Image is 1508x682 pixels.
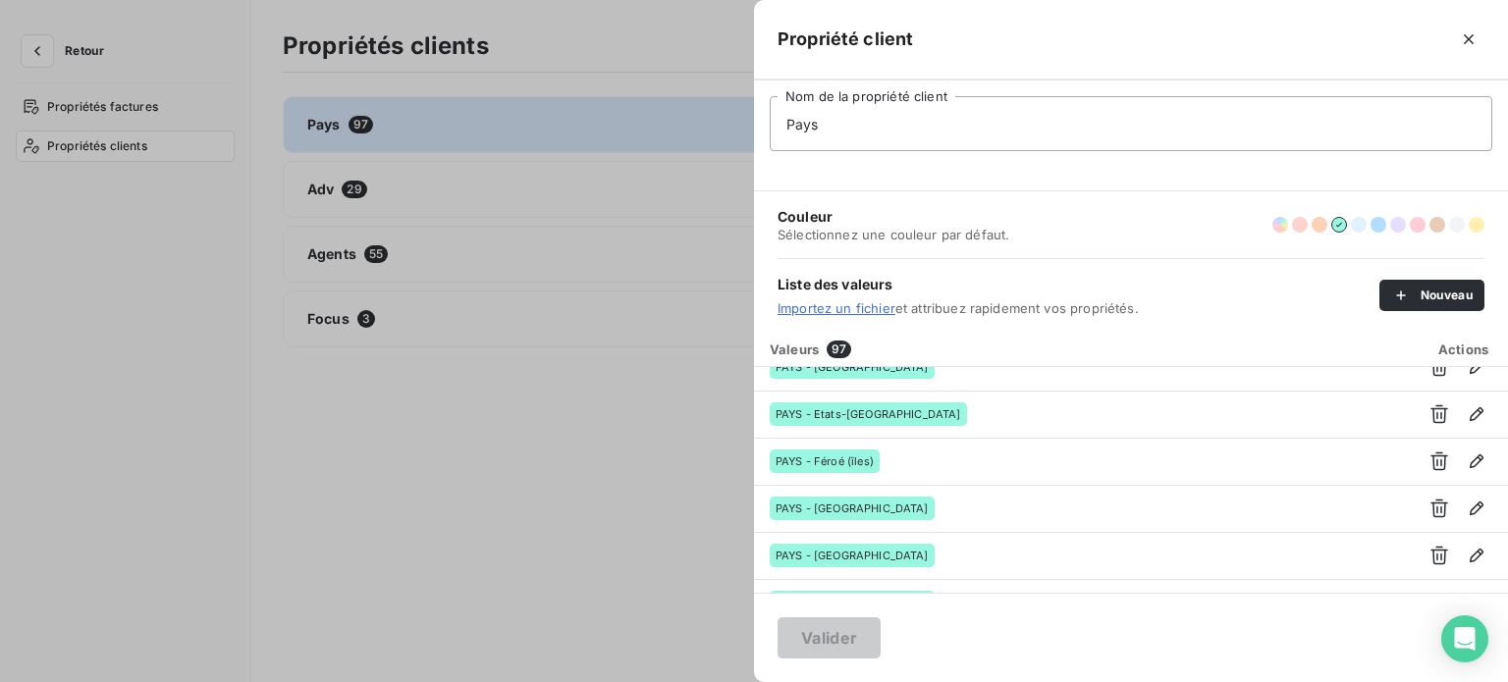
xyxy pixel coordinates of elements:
[776,361,929,373] span: PAYS - [GEOGRAPHIC_DATA]
[1438,341,1488,357] span: Actions
[778,26,913,53] h5: Propriété client
[1441,615,1488,662] div: Open Intercom Messenger
[778,617,881,658] button: Valider
[770,96,1492,151] input: placeholder
[776,502,929,514] span: PAYS - [GEOGRAPHIC_DATA]
[776,550,929,561] span: PAYS - [GEOGRAPHIC_DATA]
[778,227,1009,242] span: Sélectionnez une couleur par défaut.
[827,341,851,358] span: 97
[778,275,1379,294] span: Liste des valeurs
[778,300,895,316] a: Importez un fichier
[778,300,1379,316] span: et attribuez rapidement vos propriétés.
[1379,280,1484,311] button: Nouveau
[776,408,961,420] span: PAYS - Etats-[GEOGRAPHIC_DATA]
[776,455,874,467] span: PAYS - Féroé (îles)
[778,207,1009,227] span: Couleur
[758,340,1404,359] div: Valeurs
